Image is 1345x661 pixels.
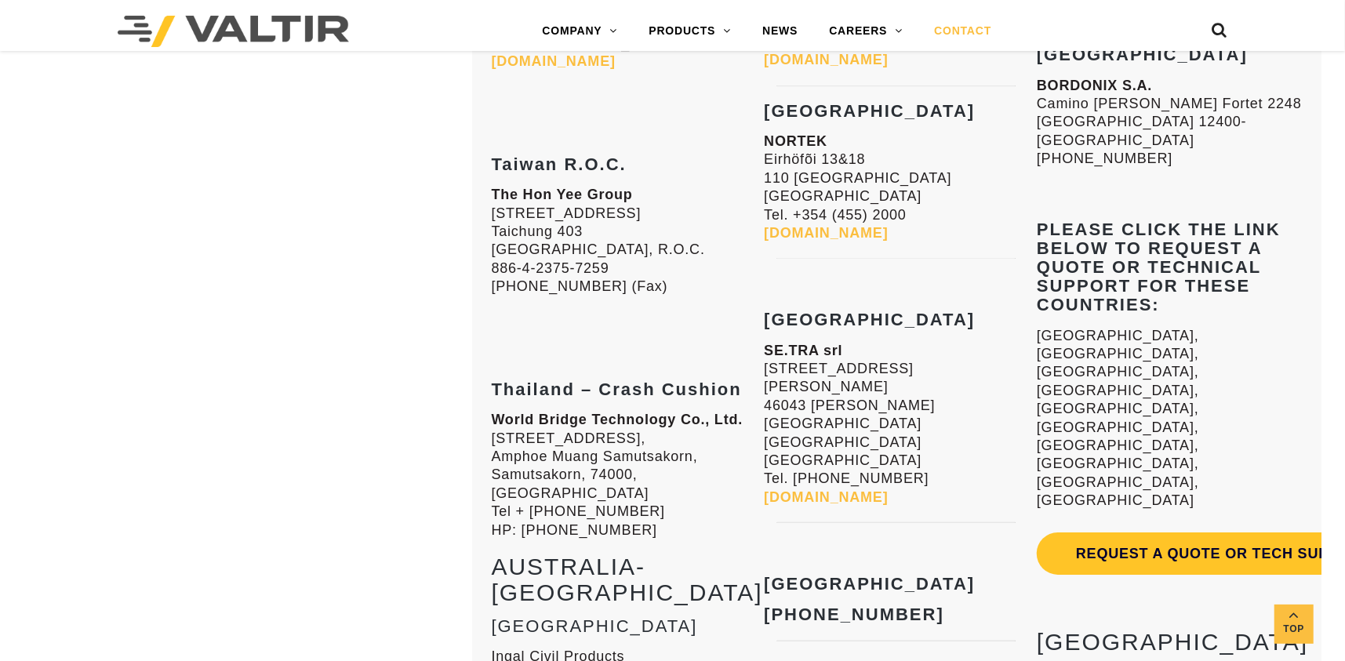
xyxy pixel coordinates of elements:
[764,133,1029,242] p: Eirhöfõi 13&18 110 [GEOGRAPHIC_DATA] [GEOGRAPHIC_DATA] Tel. +354 (455) 2000
[492,380,742,399] strong: Thailand – Crash Cushion
[1274,620,1314,638] span: Top
[764,574,975,594] strong: [GEOGRAPHIC_DATA]
[1037,327,1302,510] p: [GEOGRAPHIC_DATA], [GEOGRAPHIC_DATA], [GEOGRAPHIC_DATA], [GEOGRAPHIC_DATA], [GEOGRAPHIC_DATA], [G...
[492,411,757,539] p: [STREET_ADDRESS], Amphoe Muang Samutsakorn, Samutsakorn, 74000, [GEOGRAPHIC_DATA] Tel + [PHONE_NU...
[492,53,616,69] a: [DOMAIN_NAME]
[492,186,757,296] p: [STREET_ADDRESS] Taichung 403 [GEOGRAPHIC_DATA], R.O.C. 886-4-2375-7259 [PHONE_NUMBER] (Fax)
[764,605,944,624] strong: [PHONE_NUMBER]
[492,187,633,202] strong: The Hon Yee Group
[526,16,633,47] a: COMPANY
[764,342,1029,507] p: [STREET_ADDRESS][PERSON_NAME] 46043 [PERSON_NAME][GEOGRAPHIC_DATA] [GEOGRAPHIC_DATA] [GEOGRAPHIC_...
[764,225,888,241] a: [DOMAIN_NAME]
[492,554,757,605] h2: AUSTRALIA-[GEOGRAPHIC_DATA]
[747,16,813,47] a: NEWS
[633,16,747,47] a: PRODUCTS
[1037,220,1281,315] strong: Please click the link below to request a quote or technical support for these countries:
[1037,78,1152,93] strong: BORDONIX S.A.
[1037,45,1248,64] strong: [GEOGRAPHIC_DATA]
[1274,605,1314,644] a: Top
[764,489,888,505] a: [DOMAIN_NAME]
[492,154,627,174] strong: Taiwan R.O.C.
[118,16,349,47] img: Valtir
[492,412,743,427] strong: World Bridge Technology Co., Ltd.
[764,101,975,121] strong: [GEOGRAPHIC_DATA]
[813,16,918,47] a: CAREERS
[492,617,757,636] h3: [GEOGRAPHIC_DATA]
[1037,77,1302,169] p: Camino [PERSON_NAME] Fortet 2248 [GEOGRAPHIC_DATA] 12400- [GEOGRAPHIC_DATA] [PHONE_NUMBER]
[764,52,888,67] a: [DOMAIN_NAME]
[764,133,827,149] strong: NORTEK
[764,343,842,358] strong: SE.TRA srl
[918,16,1007,47] a: CONTACT
[764,310,975,329] strong: [GEOGRAPHIC_DATA]
[1037,629,1302,655] h2: [GEOGRAPHIC_DATA]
